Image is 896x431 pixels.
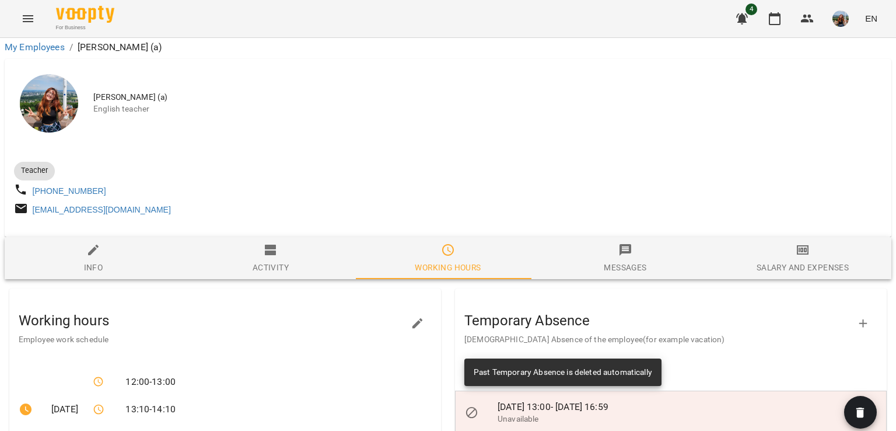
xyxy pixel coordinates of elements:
span: 4 [745,4,757,15]
div: Past Temporary Absence is deleted automatically [474,362,652,383]
a: [PHONE_NUMBER] [33,186,106,196]
p: Unavailable [498,413,844,425]
span: [DATE] 13:00 - [DATE] 16:59 [498,401,608,412]
div: Info [84,260,103,274]
span: EN [865,12,877,25]
div: Working hours [415,260,481,274]
button: Menu [14,5,42,33]
p: Employee work schedule [19,334,413,346]
span: [PERSON_NAME] (а) [93,92,882,103]
span: 12:00 - 13:00 [125,375,176,389]
nav: breadcrumb [5,40,891,54]
span: For Business [56,24,114,32]
span: 13:10 - 14:10 [125,402,176,416]
span: [DATE] [51,402,74,416]
img: Лебеденко Катерина (а) [20,74,78,133]
div: Activity [253,260,289,274]
button: EN [860,8,882,29]
a: [EMAIL_ADDRESS][DOMAIN_NAME] [33,205,171,214]
a: My Employees [5,41,65,53]
span: Teacher [14,165,55,176]
h3: Working hours [19,313,413,328]
li: / [69,40,73,54]
div: Messages [604,260,646,274]
img: fade860515acdeec7c3b3e8f399b7c1b.jpg [832,11,849,27]
h3: Temporary Absence [464,313,859,328]
div: Salary and Expenses [757,260,849,274]
img: Voopty Logo [56,6,114,23]
span: English teacher [93,103,882,115]
p: [DEMOGRAPHIC_DATA] Absence of the employee(for example vacation) [464,334,859,346]
p: [PERSON_NAME] (а) [78,40,162,54]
